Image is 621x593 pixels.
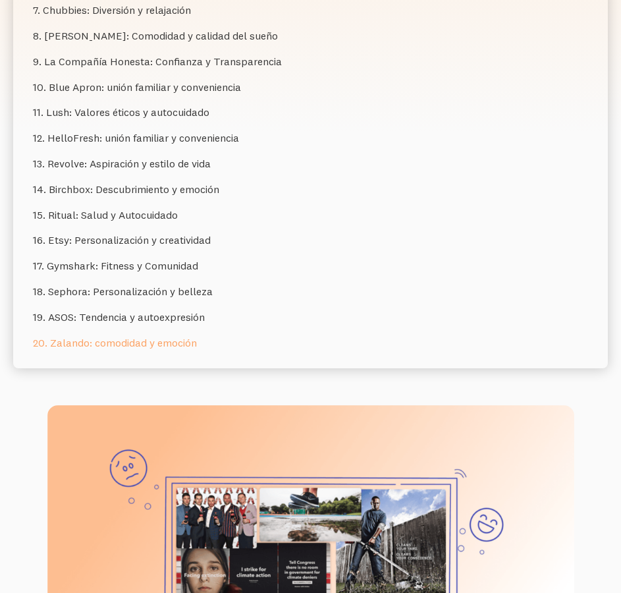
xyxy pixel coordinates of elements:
a: 13. Revolve: Aspiración y estilo de vida [33,151,588,177]
font: 19. ASOS: Tendencia y autoexpresión [33,310,205,324]
a: 14. Birchbox: Descubrimiento y emoción [33,177,588,202]
a: 12. HelloFresh: unión familiar y conveniencia [33,125,588,151]
a: 20. Zalando: comodidad y emoción [33,330,588,356]
a: 9. La Compañía Honesta: Confianza y Transparencia [33,49,588,74]
a: 17. Gymshark: Fitness y Comunidad [33,253,588,279]
a: 16. Etsy: Personalización y creatividad [33,227,588,253]
font: 12. HelloFresh: unión familiar y conveniencia [33,131,239,144]
font: 16. Etsy: Personalización y creatividad [33,233,211,246]
font: 8. [PERSON_NAME]: Comodidad y calidad del sueño [33,29,278,42]
a: 10. Blue Apron: unión familiar y conveniencia [33,74,588,100]
a: 18. Sephora: Personalización y belleza [33,279,588,304]
font: 7. Chubbies: Diversión y relajación [33,3,191,16]
font: 13. Revolve: Aspiración y estilo de vida [33,157,211,170]
font: 15. Ritual: Salud y Autocuidado [33,208,178,221]
font: 10. Blue Apron: unión familiar y conveniencia [33,80,241,94]
a: 15. Ritual: Salud y Autocuidado [33,202,588,228]
font: 9. La Compañía Honesta: Confianza y Transparencia [33,55,282,68]
a: 8. [PERSON_NAME]: Comodidad y calidad del sueño [33,23,588,49]
font: 14. Birchbox: Descubrimiento y emoción [33,183,219,196]
font: 11. Lush: Valores éticos y autocuidado [33,105,209,119]
a: 19. ASOS: Tendencia y autoexpresión [33,304,588,330]
a: 11. Lush: Valores éticos y autocuidado [33,99,588,125]
font: 20. Zalando: comodidad y emoción [33,336,197,349]
font: 17. Gymshark: Fitness y Comunidad [33,259,198,272]
font: 18. Sephora: Personalización y belleza [33,285,213,298]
